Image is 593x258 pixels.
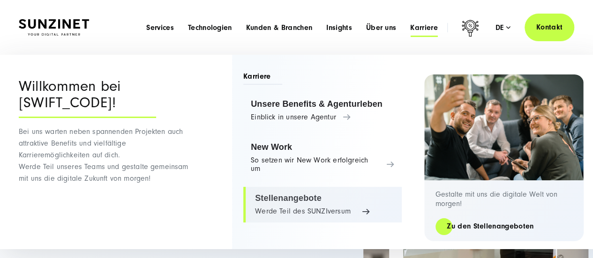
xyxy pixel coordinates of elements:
[525,14,574,41] a: Kontakt
[326,23,352,32] a: Insights
[366,23,397,32] a: Über uns
[410,23,438,32] a: Karriere
[424,74,584,180] img: Digitalagentur und Internetagentur SUNZINET: 2 Frauen 3 Männer, die ein Selfie machen bei
[435,190,572,208] p: Gestalte mit uns die digitale Welt von morgen!
[243,136,402,180] a: New Work So setzen wir New Work erfolgreich um
[246,23,312,32] a: Kunden & Branchen
[19,19,89,36] img: SUNZINET Full Service Digital Agentur
[243,187,402,222] a: Stellenangebote Werde Teil des SUNZIversum
[146,23,174,32] a: Services
[495,23,510,32] div: de
[19,78,156,118] div: Willkommen bei [SWIFT_CODE]!
[435,221,545,232] a: Zu den Stellenangeboten
[188,23,232,32] a: Technologien
[19,126,195,184] p: Bei uns warten neben spannenden Projekten auch attraktive Benefits und vielfältige Karrieremöglic...
[243,93,402,128] a: Unsere Benefits & Agenturleben Einblick in unsere Agentur
[243,71,282,85] span: Karriere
